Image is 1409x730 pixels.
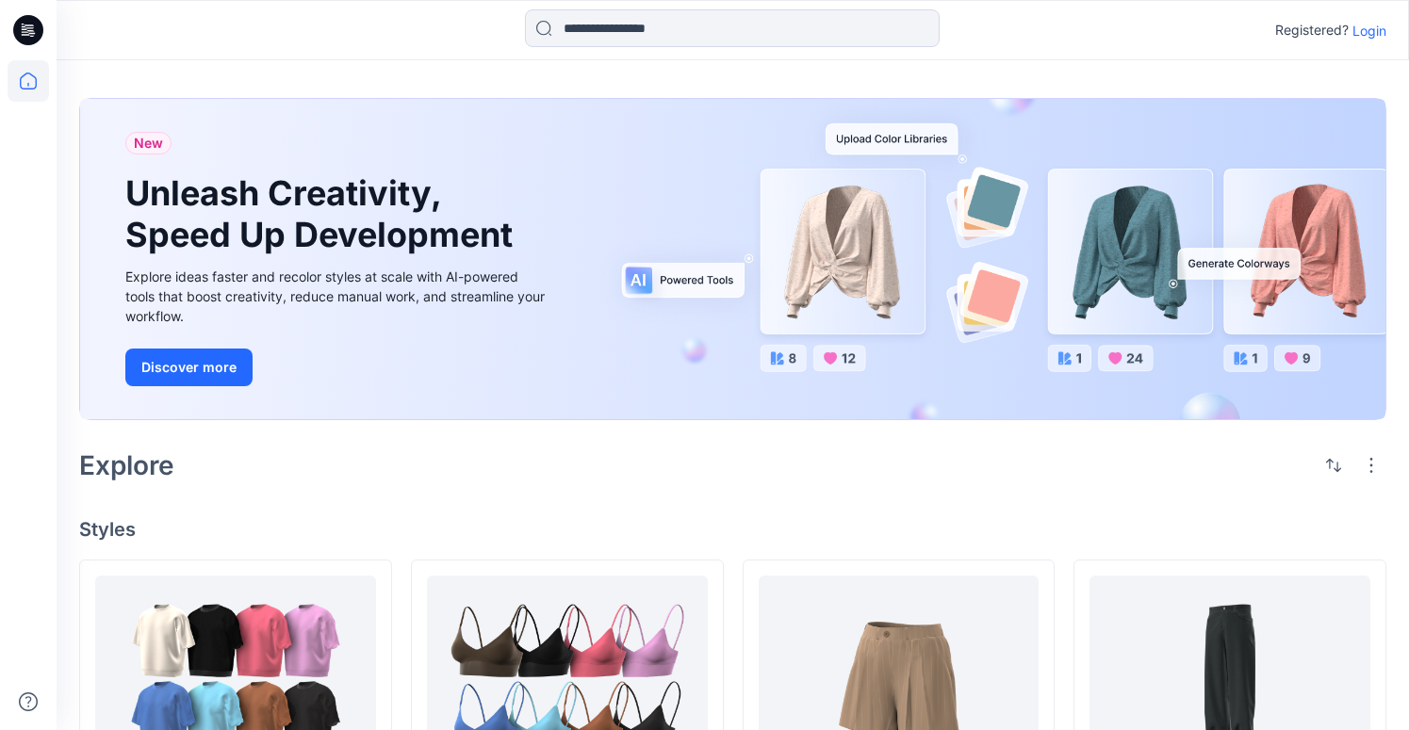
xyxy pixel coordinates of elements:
[125,349,549,386] a: Discover more
[1275,19,1349,41] p: Registered?
[125,267,549,326] div: Explore ideas faster and recolor styles at scale with AI-powered tools that boost creativity, red...
[79,518,1386,541] h4: Styles
[125,349,253,386] button: Discover more
[79,450,174,480] h2: Explore
[125,173,521,254] h1: Unleash Creativity, Speed Up Development
[1352,21,1386,41] p: Login
[134,132,163,154] span: New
